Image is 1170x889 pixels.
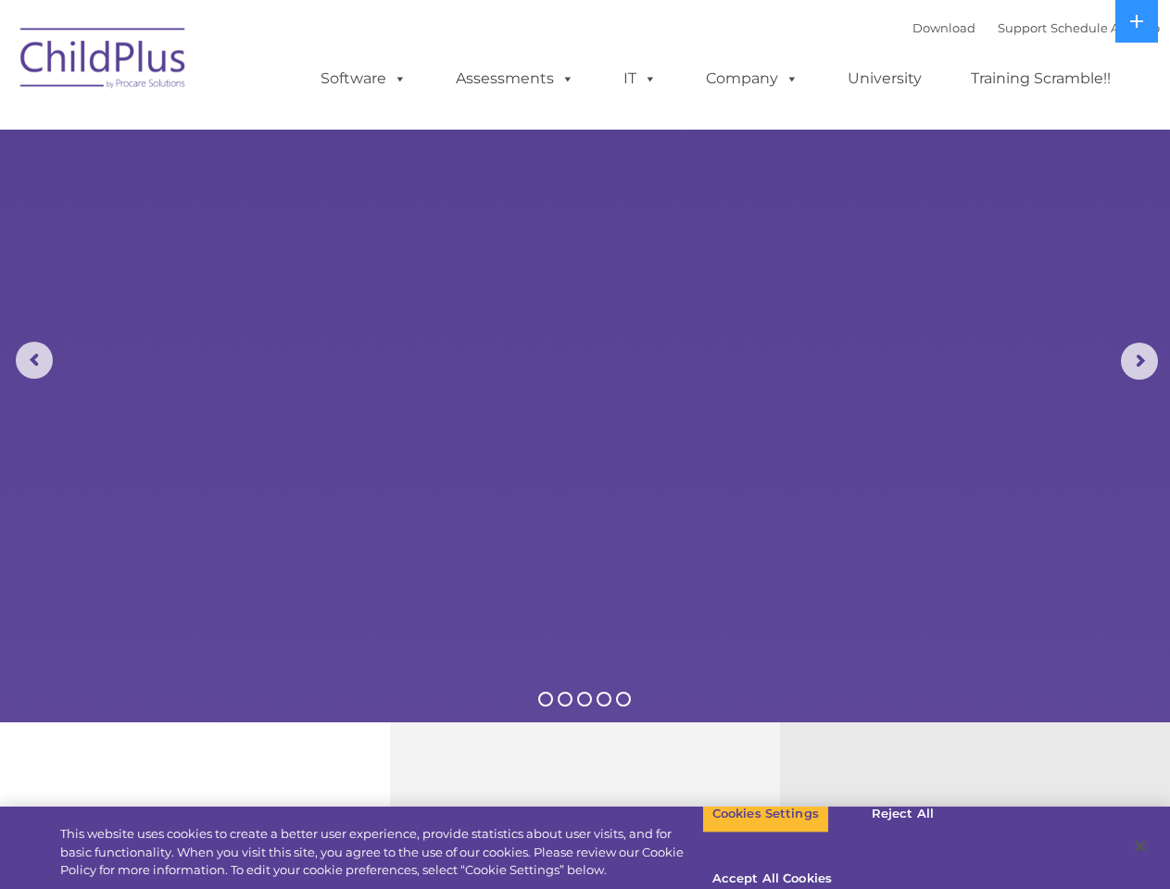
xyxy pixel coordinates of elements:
a: Software [302,60,425,97]
button: Close [1120,826,1161,867]
a: Download [912,20,975,35]
div: This website uses cookies to create a better user experience, provide statistics about user visit... [60,825,702,880]
button: Cookies Settings [702,795,829,833]
img: ChildPlus by Procare Solutions [11,15,196,107]
a: University [829,60,940,97]
a: Assessments [437,60,593,97]
button: Reject All [845,795,961,833]
a: Support [998,20,1047,35]
a: Schedule A Demo [1050,20,1160,35]
font: | [912,20,1160,35]
a: Training Scramble!! [952,60,1129,97]
a: IT [605,60,675,97]
a: Company [687,60,817,97]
